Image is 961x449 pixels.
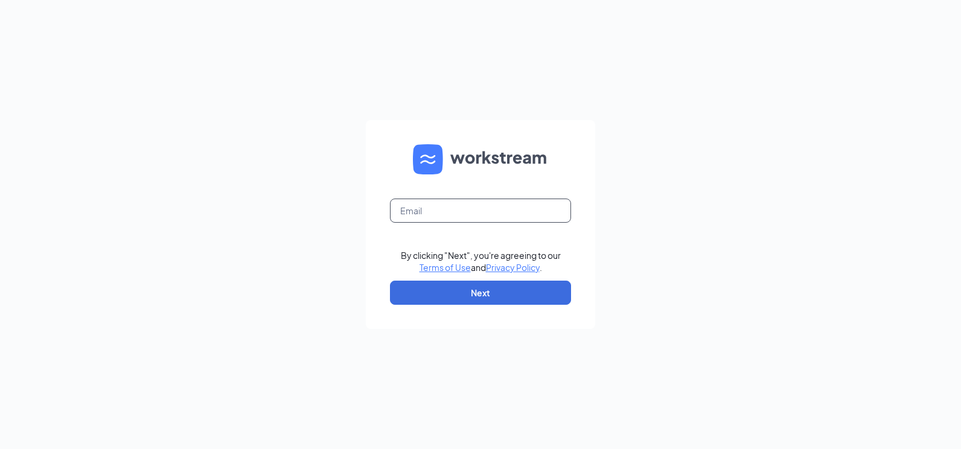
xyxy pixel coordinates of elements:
a: Terms of Use [420,262,471,273]
input: Email [390,199,571,223]
a: Privacy Policy [486,262,540,273]
div: By clicking "Next", you're agreeing to our and . [401,249,561,273]
img: WS logo and Workstream text [413,144,548,174]
button: Next [390,281,571,305]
